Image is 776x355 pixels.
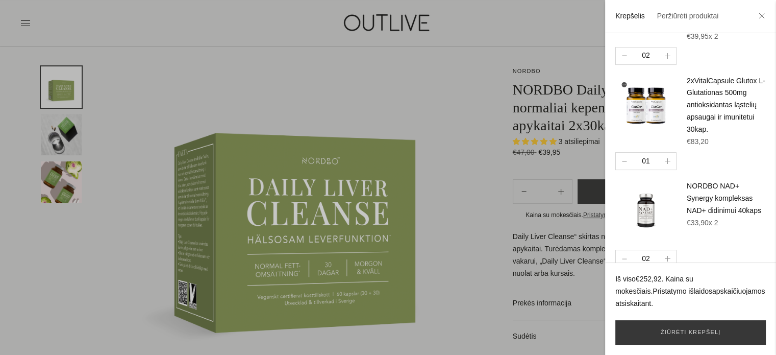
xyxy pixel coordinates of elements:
[709,32,718,40] span: x 2
[657,12,718,20] a: Peržiūrėti produktai
[615,273,766,310] p: Iš viso . Kaina su mokesčiais. apskaičiuojamos atsiskaitant.
[615,320,766,345] a: Žiūrėti krepšelį
[636,275,662,283] span: €252,92
[615,12,645,20] a: Krepšelis
[615,75,677,136] img: VitalCapsule-Glutox-glutationas-outlive_1_d53ea90c-ea13-4943-b829-3cee4a6cc4fd_200x.png
[709,219,718,227] span: x 2
[687,219,718,227] span: €33,90
[653,287,712,295] a: Pristatymo išlaidos
[615,180,677,242] img: nordbo-nad-synergy-outlive_1_200x.png
[638,253,654,264] div: 02
[687,137,709,146] span: €83,20
[687,182,761,215] a: NORDBO NAD+ Synergy kompleksas NAD+ didinimui 40kaps
[687,77,765,134] a: 2xVitalCapsule Glutox L-Glutationas 500mg antioksidantas ląstelių apsaugai ir imunitetui 30kap.
[638,51,654,61] div: 02
[687,32,718,40] span: €39,95
[638,156,654,167] div: 01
